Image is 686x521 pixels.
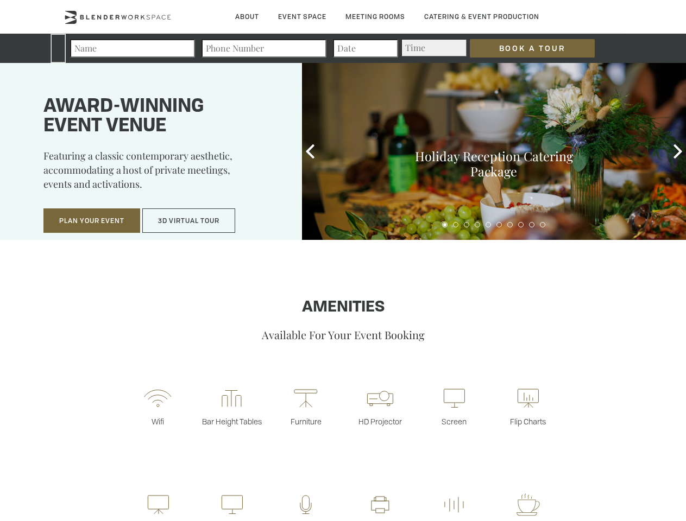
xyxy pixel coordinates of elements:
p: Flip Charts [491,416,565,427]
h1: Award-winning event venue [43,97,275,136]
p: Available For Your Event Booking [34,327,652,342]
p: HD Projector [343,416,417,427]
button: Plan Your Event [43,208,140,233]
p: Wifi [121,416,194,427]
h1: Amenities [34,299,652,316]
input: Date [333,39,398,58]
a: Holiday Reception Catering Package [415,148,573,180]
input: Book a Tour [470,39,595,58]
p: Screen [417,416,491,427]
button: 3D Virtual Tour [142,208,235,233]
p: Furniture [269,416,343,427]
input: Name [70,39,195,58]
p: Bar Height Tables [195,416,269,427]
p: Featuring a classic contemporary aesthetic, accommodating a host of private meetings, events and ... [43,149,275,199]
input: Phone Number [202,39,326,58]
